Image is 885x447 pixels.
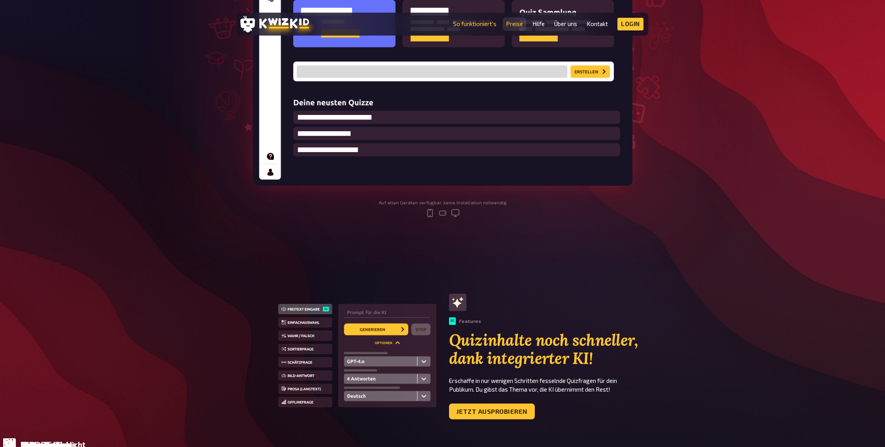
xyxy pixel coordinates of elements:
[532,21,545,27] a: Hilfe
[617,18,643,30] a: Login
[438,208,447,218] svg: tablet
[278,304,436,409] img: Freetext AI
[449,404,535,419] a: Jetzt ausprobieren
[449,331,648,368] h2: Quizinhalte noch schneller, dank integrierter KI!
[554,21,577,27] a: Über uns
[425,208,435,218] svg: mobile
[587,21,608,27] a: Kontakt
[506,21,523,27] a: Preise
[451,208,460,218] svg: desktop
[449,317,456,324] div: KI
[449,317,481,324] div: Features
[379,200,507,206] div: Auf allen Geräten verfügbar, keine Installation notwendig
[453,21,496,27] a: So funktioniert's
[449,376,648,394] p: Erschaffe in nur wenigen Schritten fesselnde Quizfragen für dein Publikum. Du gibst das Thema vor...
